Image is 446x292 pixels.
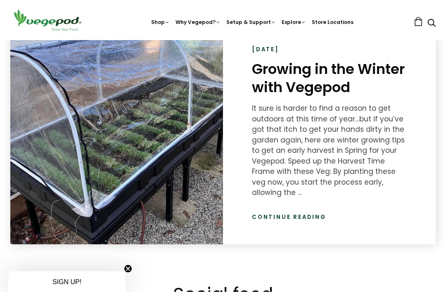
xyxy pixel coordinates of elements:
a: Growing in the Winter with Vegepod [252,59,405,97]
time: [DATE] [252,45,279,54]
a: Store Locations [312,19,353,26]
a: Explore [282,19,306,26]
img: Vegepod [10,8,85,32]
a: Shop [151,19,170,26]
a: Setup & Support [226,19,276,26]
a: Why Vegepod? [176,19,221,26]
button: Close teaser [124,265,132,273]
span: SIGN UP! [52,278,81,285]
a: Continue reading [252,213,326,221]
a: Search [427,19,436,28]
div: SIGN UP!Close teaser [8,271,126,292]
div: It sure is harder to find a reason to get outdoors at this time of year…but if you’ve got that it... [252,103,407,198]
